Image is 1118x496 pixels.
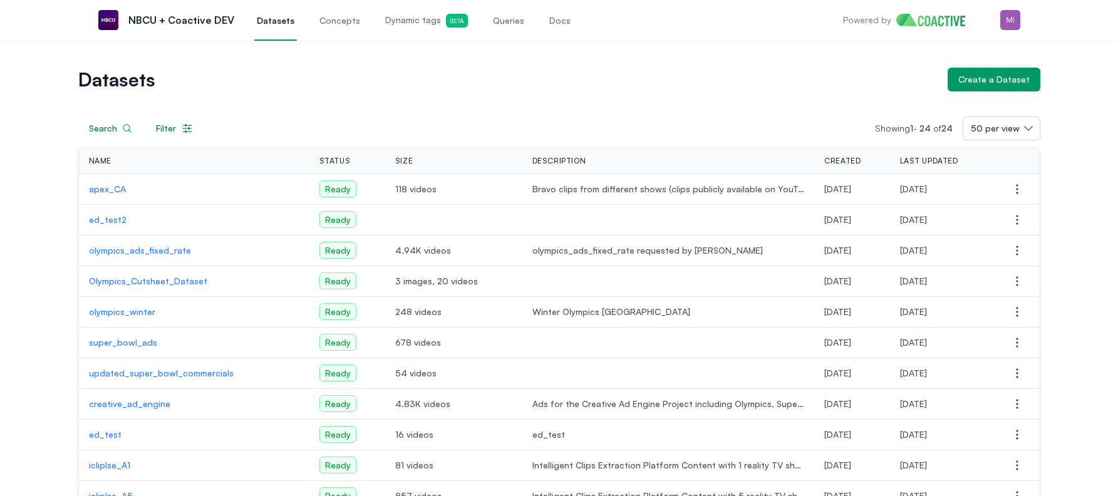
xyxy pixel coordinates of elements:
span: Intelligent Clips Extraction Platform Content with 1 reality TV show [532,459,805,472]
span: Last Updated [900,156,958,166]
span: Thursday, March 27, 2025 at 1:09:11 PM PDT [824,398,851,409]
span: Queries [493,14,524,27]
span: 50 per view [971,122,1020,135]
span: Wednesday, August 6, 2025 at 7:01:04 PM PDT [824,183,851,194]
span: Wednesday, April 2, 2025 at 7:59:12 PM PDT [824,306,851,317]
span: Ready [319,457,356,473]
span: Ready [319,242,356,259]
span: 54 videos [395,367,512,380]
span: Winter Olympics [GEOGRAPHIC_DATA] [532,306,805,318]
span: 16 videos [395,428,512,441]
span: Wednesday, July 9, 2025 at 8:00:42 PM PDT [824,214,851,225]
span: Wednesday, April 2, 2025 at 5:51:11 PM PDT [824,337,851,348]
p: Showing - [875,122,963,135]
span: Friday, April 4, 2025 at 7:00:32 PM PDT [900,306,927,317]
a: apex_CA [89,183,299,195]
span: Ready [319,364,356,381]
a: olympics_ads_fixed_rate [89,244,299,257]
span: Monday, March 17, 2025 at 7:27:30 AM PDT [824,460,851,470]
span: 24 [941,123,953,133]
span: Monday, March 17, 2025 at 2:23:49 PM PDT [900,460,927,470]
p: NBCU + Coactive DEV [128,13,234,28]
span: Created [824,156,861,166]
span: Wednesday, May 28, 2025 at 10:16:08 PM PDT [824,245,851,256]
div: Filter [156,122,194,135]
span: Wednesday, April 2, 2025 at 5:37:46 PM PDT [824,368,851,378]
button: Search [78,116,143,140]
span: 81 videos [395,459,512,472]
span: Dynamic tags [385,14,468,28]
a: ed_test2 [89,214,299,226]
span: 1 [910,123,913,133]
a: ed_test [89,428,299,441]
span: Name [89,156,111,166]
button: 50 per view [963,116,1040,140]
p: Powered by [843,14,891,26]
span: Description [532,156,586,166]
button: Create a Dataset [948,68,1040,91]
span: Ready [319,180,356,197]
span: Friday, April 25, 2025 at 5:01:02 PM PDT [824,276,851,286]
span: 24 [919,123,931,133]
span: 4.83K videos [395,398,512,410]
span: 678 videos [395,336,512,349]
h1: Datasets [78,71,938,88]
span: Ready [319,426,356,443]
span: Friday, April 25, 2025 at 5:04:35 PM PDT [900,276,927,286]
span: Wednesday, July 16, 2025 at 8:28:23 PM PDT [900,429,927,440]
div: Create a Dataset [958,73,1030,86]
span: Datasets [257,14,294,27]
span: olympics_ads_fixed_rate requested by [PERSON_NAME] [532,244,805,257]
button: Filter [145,116,204,140]
span: Ready [319,303,356,320]
span: Wednesday, April 2, 2025 at 6:00:57 PM PDT [900,337,927,348]
span: Size [395,156,413,166]
a: icliplse_A1 [89,459,299,472]
span: 3 images, 20 videos [395,275,512,287]
span: 118 videos [395,183,512,195]
img: Menu for the logged in user [1000,10,1020,30]
img: NBCU + Coactive DEV [98,10,118,30]
span: Status [319,156,351,166]
span: Thursday, March 20, 2025 at 7:32:46 PM PDT [824,429,851,440]
a: Olympics_Cutsheet_Dataset [89,275,299,287]
span: Thursday, May 29, 2025 at 9:13:28 PM PDT [900,245,927,256]
a: updated_super_bowl_commercials [89,367,299,380]
a: olympics_winter [89,306,299,318]
div: Search [89,122,132,135]
span: Wednesday, July 9, 2025 at 8:03:18 PM PDT [900,214,927,225]
span: Wednesday, August 6, 2025 at 7:37:18 PM PDT [900,183,927,194]
a: super_bowl_ads [89,336,299,349]
a: creative_ad_engine [89,398,299,410]
span: Wednesday, July 30, 2025 at 4:04:08 PM PDT [900,398,927,409]
span: Ready [319,334,356,351]
span: Wednesday, April 2, 2025 at 5:40:59 PM PDT [900,368,927,378]
span: Concepts [319,14,360,27]
span: Ads for the Creative Ad Engine Project including Olympics, Super Bowl, Engagement and NBA [532,398,805,410]
span: Ready [319,272,356,289]
span: Ready [319,211,356,228]
span: 4.94K videos [395,244,512,257]
span: Beta [446,14,468,28]
span: of [933,123,953,133]
span: Ready [319,395,356,412]
img: Home [896,14,975,26]
span: ed_test [532,428,805,441]
span: Bravo clips from different shows (clips publicly available on YouTube) [532,183,805,195]
span: 248 videos [395,306,512,318]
